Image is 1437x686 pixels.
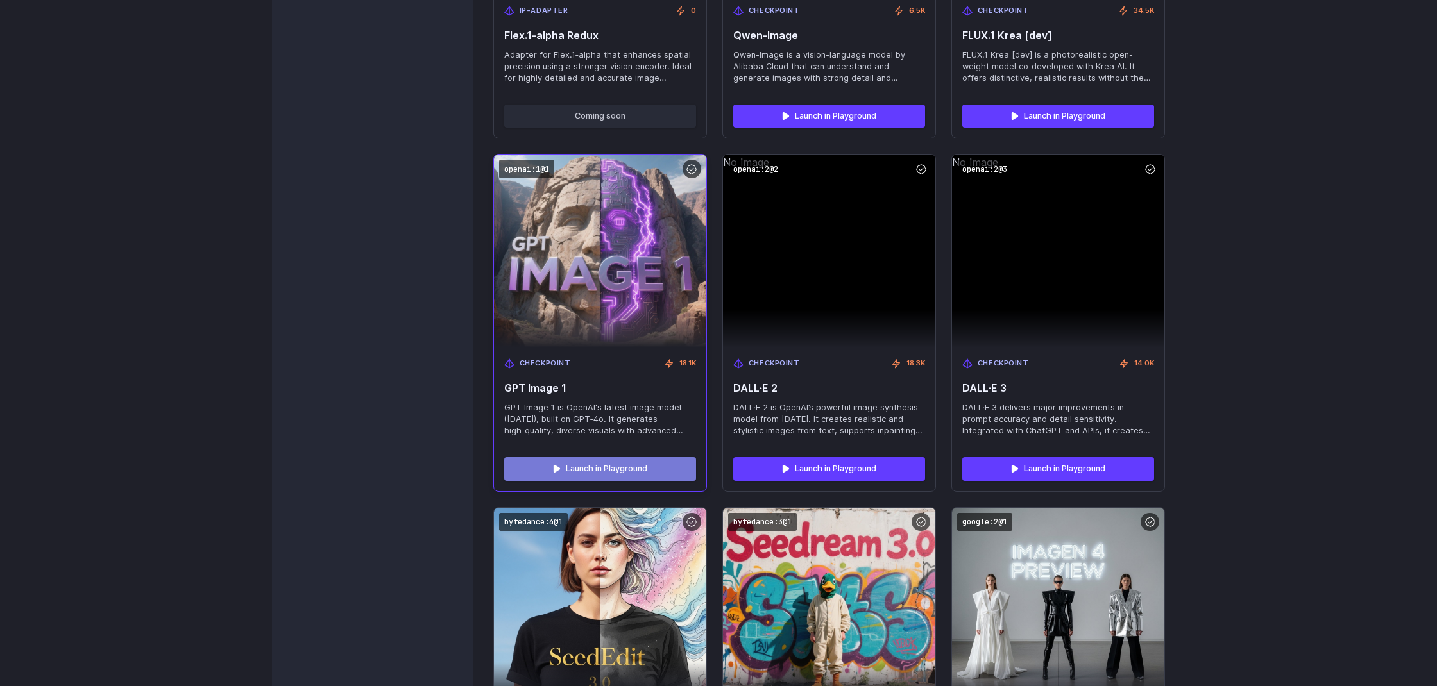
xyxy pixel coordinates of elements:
span: 18.3K [906,358,925,369]
span: DALL·E 2 [733,382,925,394]
span: Checkpoint [978,358,1029,369]
span: FLUX.1 Krea [dev] is a photorealistic open-weight model co‑developed with Krea AI. It offers dist... [962,49,1154,84]
span: 0 [691,5,696,17]
span: No Image [723,156,769,169]
span: GPT Image 1 [504,382,696,394]
span: Checkpoint [978,5,1029,17]
code: google:2@1 [957,513,1012,531]
code: openai:1@1 [499,160,554,178]
span: GPT Image 1 is OpenAI's latest image model ([DATE]), built on GPT‑4o. It generates high‑quality, ... [504,402,696,437]
span: 14.0K [1134,358,1154,369]
span: Qwen-Image [733,29,925,42]
span: Adapter for Flex.1‑alpha that enhances spatial precision using a stronger vision encoder. Ideal f... [504,49,696,84]
span: DALL·E 3 delivers major improvements in prompt accuracy and detail sensitivity. Integrated with C... [962,402,1154,437]
span: Checkpoint [749,5,800,17]
span: 18.1K [679,358,696,369]
span: No Image [952,156,998,169]
a: Launch in Playground [733,457,925,480]
img: GPT Image 1 [483,145,717,357]
span: Flex.1‑alpha Redux [504,29,696,42]
span: Checkpoint [749,358,800,369]
span: DALL·E 2 is OpenAI’s powerful image synthesis model from [DATE]. It creates realistic and stylist... [733,402,925,437]
span: IP-Adapter [520,5,568,17]
span: FLUX.1 Krea [dev] [962,29,1154,42]
span: Qwen-Image is a vision-language model by Alibaba Cloud that can understand and generate images wi... [733,49,925,84]
span: 34.5K [1134,5,1154,17]
a: Launch in Playground [504,457,696,480]
code: openai:2@3 [957,160,1012,178]
code: openai:2@2 [728,160,783,178]
a: Launch in Playground [962,105,1154,128]
a: Launch in Playground [733,105,925,128]
button: Coming soon [504,105,696,128]
code: bytedance:4@1 [499,513,568,531]
span: DALL·E 3 [962,382,1154,394]
code: bytedance:3@1 [728,513,797,531]
span: 6.5K [909,5,925,17]
span: Checkpoint [520,358,571,369]
a: Launch in Playground [962,457,1154,480]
